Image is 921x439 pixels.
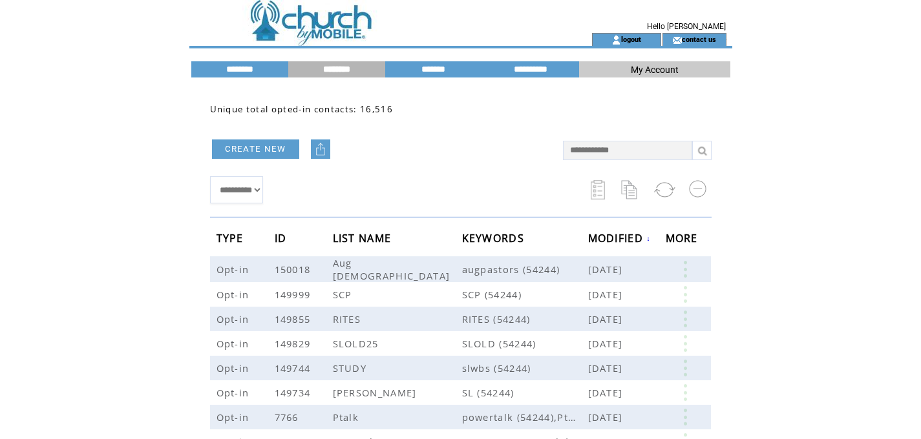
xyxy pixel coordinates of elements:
span: Opt-in [217,337,253,350]
span: 7766 [275,411,302,424]
span: [DATE] [588,337,626,350]
span: Opt-in [217,411,253,424]
span: Opt-in [217,386,253,399]
span: 149855 [275,312,314,325]
span: [DATE] [588,312,626,325]
a: contact us [682,35,716,43]
span: MORE [666,228,701,252]
span: SLOLD25 [333,337,382,350]
a: LIST NAME [333,234,395,241]
span: [DATE] [588,263,626,276]
span: Opt-in [217,263,253,276]
span: slwbs (54244) [462,362,588,374]
span: 149744 [275,362,314,374]
span: Opt-in [217,312,253,325]
img: contact_us_icon.gif [672,35,682,45]
span: [DATE] [588,386,626,399]
span: [DATE] [588,362,626,374]
span: 150018 [275,263,314,276]
a: KEYWORDS [462,234,528,241]
span: Aug [DEMOGRAPHIC_DATA] [333,256,454,282]
span: Ptalk [333,411,363,424]
span: 149829 [275,337,314,350]
span: MODIFIED [588,228,647,252]
a: ID [275,234,290,241]
span: SCP (54244) [462,288,588,301]
span: RITES [333,312,365,325]
span: Unique total opted-in contacts: 16,516 [210,103,394,115]
span: augpastors (54244) [462,263,588,276]
span: KEYWORDS [462,228,528,252]
span: LIST NAME [333,228,395,252]
span: [PERSON_NAME] [333,386,420,399]
span: ID [275,228,290,252]
span: My Account [631,65,679,75]
a: CREATE NEW [212,139,299,159]
span: [DATE] [588,411,626,424]
span: STUDY [333,362,370,374]
img: account_icon.gif [611,35,621,45]
a: logout [621,35,641,43]
span: Opt-in [217,362,253,374]
a: MODIFIED↓ [588,234,651,242]
span: SCP [333,288,355,301]
span: Opt-in [217,288,253,301]
span: powertalk (54244),Ptalk (71441-US),JULPA (54244) [462,411,588,424]
img: upload.png [314,143,327,156]
a: TYPE [217,234,247,241]
span: [DATE] [588,288,626,301]
span: SL (54244) [462,386,588,399]
span: Hello [PERSON_NAME] [647,22,726,31]
span: 149999 [275,288,314,301]
span: TYPE [217,228,247,252]
span: RITES (54244) [462,312,588,325]
span: SLOLD (54244) [462,337,588,350]
span: 149734 [275,386,314,399]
